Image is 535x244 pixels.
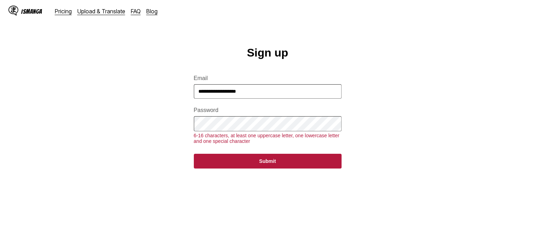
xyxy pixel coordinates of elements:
a: Blog [146,8,158,15]
label: Email [194,75,342,81]
button: Submit [194,154,342,169]
h1: Sign up [247,46,288,59]
label: Password [194,107,342,113]
a: IsManga LogoIsManga [8,6,55,17]
div: IsManga [21,8,42,15]
div: 6-16 characters, at least one uppercase letter, one lowercase letter and one special character [194,133,342,144]
img: IsManga Logo [8,6,18,15]
a: FAQ [131,8,141,15]
a: Pricing [55,8,72,15]
a: Upload & Translate [77,8,125,15]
